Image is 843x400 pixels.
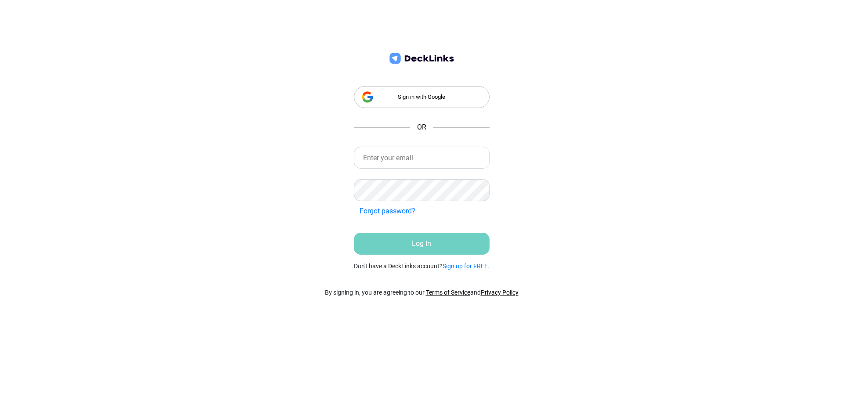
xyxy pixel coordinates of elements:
img: deck-links-logo.c572c7424dfa0d40c150da8c35de9cd0.svg [388,52,456,65]
p: By signing in, you are agreeing to our and [325,288,519,297]
button: Forgot password? [354,203,421,220]
small: Don't have a DeckLinks account? [354,262,490,271]
span: OR [417,122,426,133]
button: Log In [354,233,490,255]
a: Terms of Service [426,289,470,296]
a: Privacy Policy [481,289,519,296]
div: Sign in with Google [354,86,490,108]
input: Enter your email [354,147,490,169]
a: Sign up for FREE. [443,263,490,270]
